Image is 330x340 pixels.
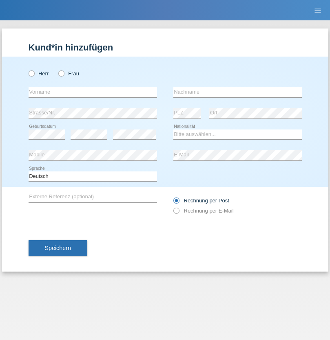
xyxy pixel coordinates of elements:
input: Rechnung per E-Mail [173,208,179,218]
input: Herr [29,70,34,76]
i: menu [314,7,322,15]
span: Speichern [45,245,71,251]
input: Frau [58,70,64,76]
input: Rechnung per Post [173,197,179,208]
label: Rechnung per E-Mail [173,208,234,214]
button: Speichern [29,240,87,256]
h1: Kund*in hinzufügen [29,42,302,53]
label: Frau [58,70,79,77]
label: Rechnung per Post [173,197,229,204]
a: menu [310,8,326,13]
label: Herr [29,70,49,77]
